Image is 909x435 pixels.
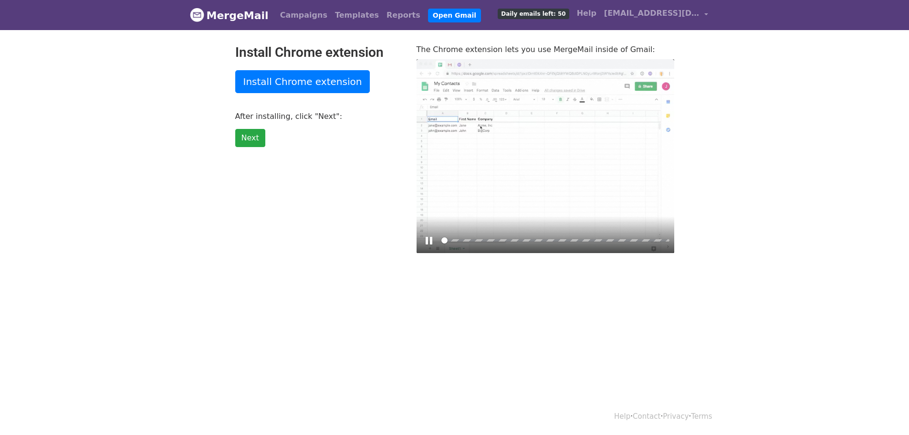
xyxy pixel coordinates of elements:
[691,412,712,421] a: Terms
[190,5,269,25] a: MergeMail
[421,233,437,248] button: Play
[614,412,630,421] a: Help
[331,6,383,25] a: Templates
[235,129,265,147] a: Next
[190,8,204,22] img: MergeMail logo
[235,111,402,121] p: After installing, click "Next":
[276,6,331,25] a: Campaigns
[417,44,674,54] p: The Chrome extension lets you use MergeMail inside of Gmail:
[235,44,402,61] h2: Install Chrome extension
[604,8,700,19] span: [EMAIL_ADDRESS][DOMAIN_NAME]
[573,4,600,23] a: Help
[441,236,669,245] input: Seek
[633,412,660,421] a: Contact
[383,6,424,25] a: Reports
[600,4,712,26] a: [EMAIL_ADDRESS][DOMAIN_NAME]
[663,412,689,421] a: Privacy
[235,70,370,93] a: Install Chrome extension
[428,9,481,22] a: Open Gmail
[494,4,573,23] a: Daily emails left: 50
[498,9,569,19] span: Daily emails left: 50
